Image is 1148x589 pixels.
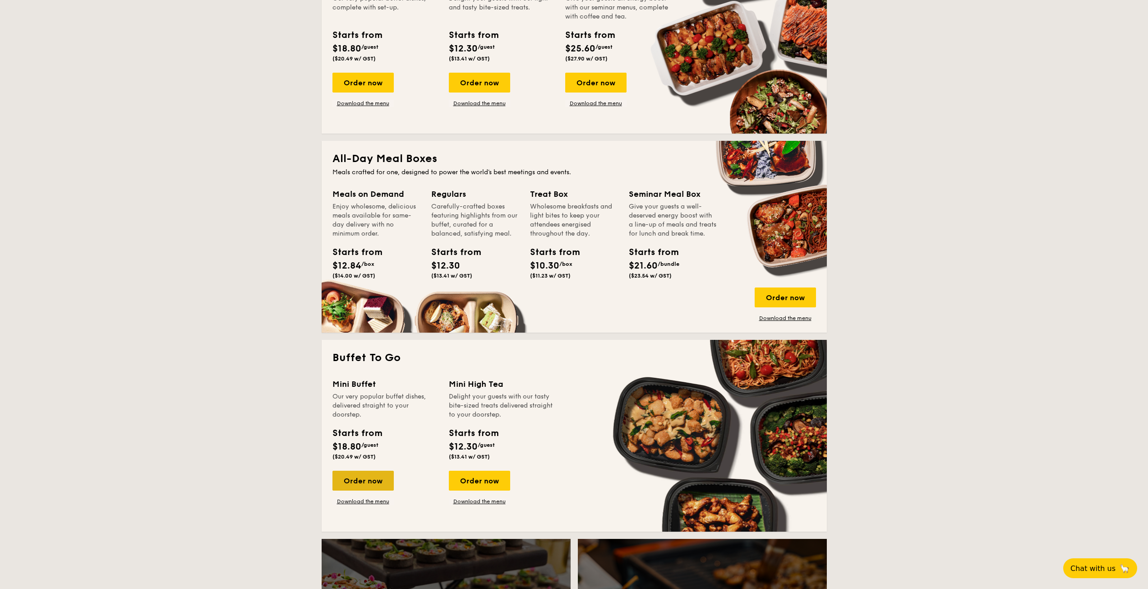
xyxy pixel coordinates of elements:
div: Starts from [629,246,669,259]
div: Regulars [431,188,519,200]
div: Mini High Tea [449,378,554,390]
span: $10.30 [530,260,559,271]
div: Order now [332,471,394,491]
div: Our very popular buffet dishes, delivered straight to your doorstep. [332,392,438,419]
span: 🦙 [1119,563,1130,574]
span: /guest [361,44,378,50]
span: $12.30 [431,260,460,271]
h2: Buffet To Go [332,351,816,365]
span: ($13.41 w/ GST) [449,56,490,62]
div: Enjoy wholesome, delicious meals available for same-day delivery with no minimum order. [332,202,420,238]
div: Meals on Demand [332,188,420,200]
div: Starts from [449,427,498,440]
span: $21.60 [629,260,658,271]
span: /guest [478,442,495,448]
span: ($27.90 w/ GST) [565,56,608,62]
div: Order now [449,471,510,491]
span: $25.60 [565,43,595,54]
a: Download the menu [565,100,627,107]
div: Starts from [332,246,373,259]
span: /guest [595,44,613,50]
button: Chat with us🦙 [1063,558,1137,578]
span: ($20.49 w/ GST) [332,56,376,62]
span: ($23.54 w/ GST) [629,273,672,279]
div: Starts from [565,28,614,42]
span: ($11.23 w/ GST) [530,273,571,279]
div: Order now [565,73,627,93]
div: Starts from [431,246,472,259]
a: Download the menu [755,315,816,322]
span: $12.30 [449,43,478,54]
span: Chat with us [1070,564,1116,573]
span: ($13.41 w/ GST) [431,273,472,279]
a: Download the menu [449,100,510,107]
a: Download the menu [332,498,394,505]
span: $12.30 [449,441,478,452]
div: Order now [755,288,816,307]
div: Starts from [530,246,571,259]
span: /bundle [658,261,679,267]
h2: All-Day Meal Boxes [332,152,816,166]
div: Wholesome breakfasts and light bites to keep your attendees energised throughout the day. [530,202,618,238]
div: Meals crafted for one, designed to power the world's best meetings and events. [332,168,816,177]
span: ($13.41 w/ GST) [449,454,490,460]
span: /guest [478,44,495,50]
span: $12.84 [332,260,361,271]
span: /box [361,261,374,267]
div: Treat Box [530,188,618,200]
div: Order now [449,73,510,93]
span: $18.80 [332,441,361,452]
span: ($20.49 w/ GST) [332,454,376,460]
a: Download the menu [332,100,394,107]
div: Starts from [332,28,382,42]
div: Delight your guests with our tasty bite-sized treats delivered straight to your doorstep. [449,392,554,419]
div: Give your guests a well-deserved energy boost with a line-up of meals and treats for lunch and br... [629,202,717,238]
span: $18.80 [332,43,361,54]
div: Carefully-crafted boxes featuring highlights from our buffet, curated for a balanced, satisfying ... [431,202,519,238]
span: ($14.00 w/ GST) [332,273,375,279]
a: Download the menu [449,498,510,505]
div: Mini Buffet [332,378,438,390]
div: Starts from [332,427,382,440]
div: Starts from [449,28,498,42]
span: /box [559,261,572,267]
span: /guest [361,442,378,448]
div: Order now [332,73,394,93]
div: Seminar Meal Box [629,188,717,200]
